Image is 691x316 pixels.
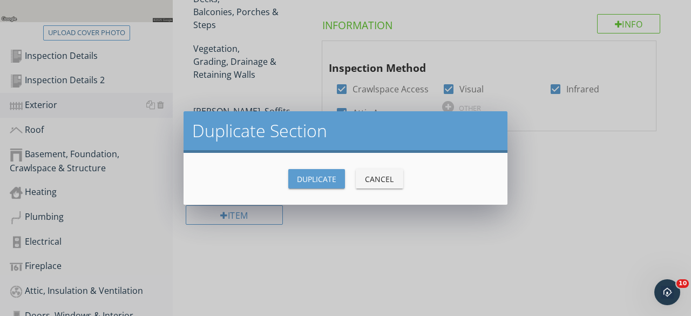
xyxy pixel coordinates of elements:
div: Duplicate [297,173,336,185]
iframe: Intercom live chat [654,279,680,305]
button: Cancel [356,169,403,189]
h2: Duplicate Section [192,120,499,142]
span: 10 [676,279,689,288]
button: Duplicate [288,169,345,189]
div: Cancel [364,173,395,185]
